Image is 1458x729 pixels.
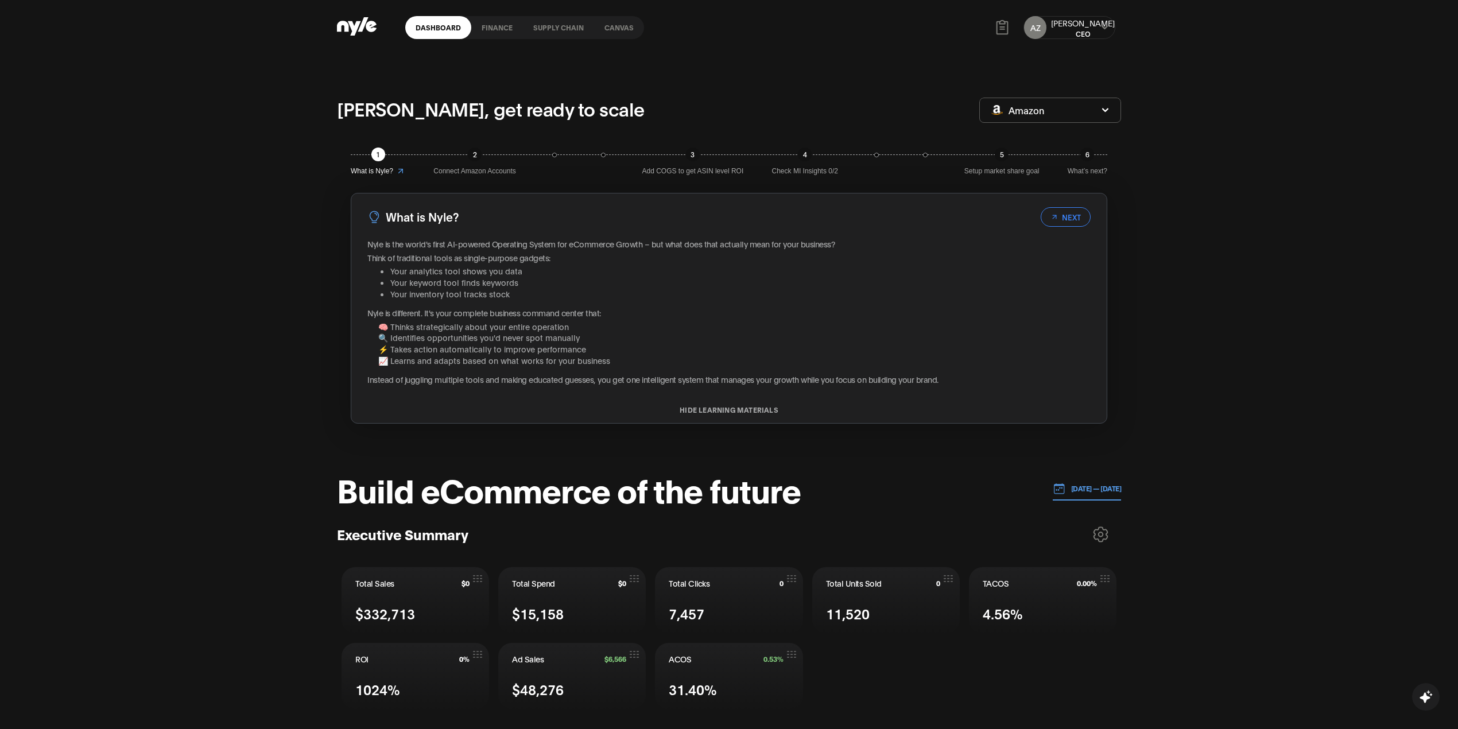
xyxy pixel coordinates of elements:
[1053,477,1122,501] button: [DATE] — [DATE]
[798,148,812,161] div: 4
[1051,29,1115,38] div: CEO
[655,567,802,634] button: Total Clicks07,457
[378,343,1091,355] li: ⚡ Takes action automatically to improve performance
[1009,104,1044,117] span: Amazon
[812,567,960,634] button: Total Units Sold011,520
[351,406,1107,414] button: HIDE LEARNING MATERIALS
[772,166,838,177] span: Check MI Insights 0/2
[523,16,594,39] a: Supply chain
[355,577,394,589] span: Total Sales
[512,577,555,589] span: Total Spend
[780,579,784,587] span: 0
[337,95,645,122] p: [PERSON_NAME], get ready to scale
[669,577,709,589] span: Total Clicks
[390,288,1091,300] li: Your inventory tool tracks stock
[669,653,691,665] span: ACOS
[378,355,1091,366] li: 📈 Learns and adapts based on what works for your business
[655,643,802,709] button: ACOS0.53%31.40%
[468,148,482,161] div: 2
[378,321,1091,332] li: 🧠 Thinks strategically about your entire operation
[386,208,459,226] h3: What is Nyle?
[1053,482,1065,495] img: 01.01.24 — 07.01.24
[471,16,523,39] a: finance
[969,567,1116,634] button: TACOS0.00%4.56%
[1080,148,1094,161] div: 6
[367,307,1091,319] p: Nyle is different. It's your complete business command center that:
[1051,17,1115,29] div: [PERSON_NAME]
[405,16,471,39] a: Dashboard
[342,643,489,709] button: ROI0%1024%
[991,105,1003,115] img: Amazon
[367,210,381,224] img: LightBulb
[936,579,940,587] span: 0
[983,603,1023,623] span: 4.56%
[983,577,1009,589] span: TACOS
[367,374,1091,385] p: Instead of juggling multiple tools and making educated guesses, you get one intelligent system th...
[1051,17,1115,38] button: [PERSON_NAME]CEO
[964,166,1040,177] span: Setup market share goal
[669,603,704,623] span: 7,457
[669,679,717,699] span: 31.40%
[355,603,415,623] span: $332,713
[337,472,801,506] h1: Build eCommerce of the future
[342,567,489,634] button: Total Sales$0$332,713
[512,679,564,699] span: $48,276
[512,653,544,665] span: Ad Sales
[979,98,1121,123] button: Amazon
[351,166,393,177] span: What is Nyle?
[355,679,400,699] span: 1024%
[355,653,369,665] span: ROI
[498,567,646,634] button: Total Spend$0$15,158
[1077,579,1097,587] span: 0.00%
[459,655,470,663] span: 0%
[390,265,1091,277] li: Your analytics tool shows you data
[594,16,644,39] a: Canvas
[618,579,626,587] span: $0
[604,655,626,663] span: $6,566
[826,603,870,623] span: 11,520
[512,603,564,623] span: $15,158
[1065,483,1122,494] p: [DATE] — [DATE]
[826,577,882,589] span: Total Units Sold
[686,148,700,161] div: 3
[337,525,468,543] h3: Executive Summary
[1024,16,1046,39] button: AZ
[371,148,385,161] div: 1
[367,238,1091,250] p: Nyle is the world's first AI-powered Operating System for eCommerce Growth – but what does that a...
[1068,166,1107,177] span: What’s next?
[462,579,470,587] span: $0
[1041,207,1091,227] button: NEXT
[642,166,744,177] span: Add COGS to get ASIN level ROI
[378,332,1091,343] li: 🔍 Identifies opportunities you'd never spot manually
[433,166,515,177] span: Connect Amazon Accounts
[763,655,784,663] span: 0.53%
[498,643,646,709] button: Ad Sales$6,566$48,276
[367,252,1091,263] p: Think of traditional tools as single-purpose gadgets:
[390,277,1091,288] li: Your keyword tool finds keywords
[995,148,1009,161] div: 5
